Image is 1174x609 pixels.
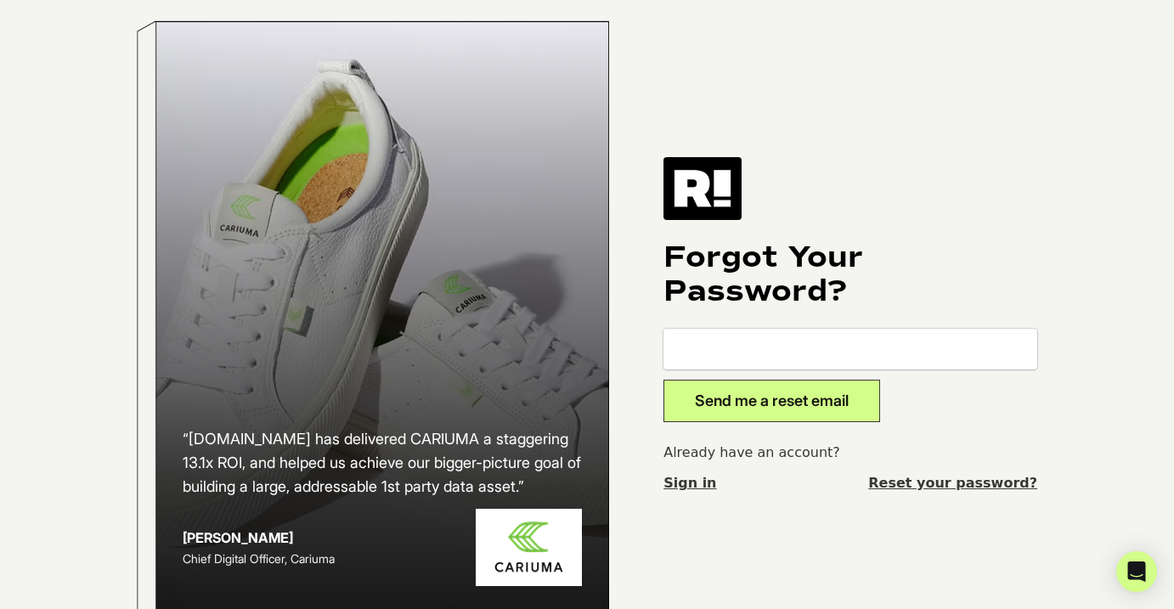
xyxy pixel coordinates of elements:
button: Send me a reset email [663,380,880,422]
h2: “[DOMAIN_NAME] has delivered CARIUMA a staggering 13.1x ROI, and helped us achieve our bigger-pic... [183,427,582,499]
h1: Forgot Your Password? [663,240,1037,308]
span: Chief Digital Officer, Cariuma [183,551,335,566]
a: Sign in [663,473,716,493]
a: Reset your password? [868,473,1037,493]
strong: [PERSON_NAME] [183,529,293,546]
img: Retention.com [663,157,742,220]
img: Cariuma [476,509,582,586]
p: Already have an account? [663,443,1037,463]
div: Open Intercom Messenger [1116,551,1157,592]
